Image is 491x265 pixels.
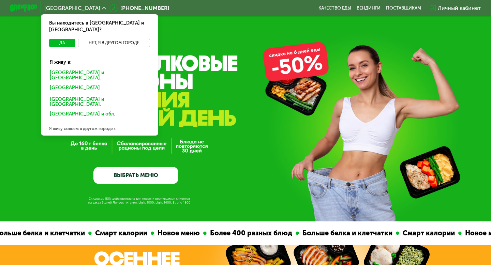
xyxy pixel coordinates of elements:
[45,83,151,94] div: [GEOGRAPHIC_DATA]
[153,228,203,238] div: Новое меню
[44,5,100,11] span: [GEOGRAPHIC_DATA]
[438,4,481,12] div: Личный кабинет
[109,4,169,12] a: [PHONE_NUMBER]
[318,5,351,11] a: Качество еды
[78,39,150,47] button: Нет, я в другом городе
[49,39,75,47] button: Да
[45,95,154,109] div: [GEOGRAPHIC_DATA] и [GEOGRAPHIC_DATA].
[45,53,154,66] div: Я живу в:
[41,122,158,136] div: Я живу совсем в другом городе
[45,68,154,83] div: [GEOGRAPHIC_DATA] и [GEOGRAPHIC_DATA].
[357,5,381,11] a: Вендинги
[206,228,295,238] div: Более 400 разных блюд
[399,228,458,238] div: Смарт калории
[93,167,178,184] a: ВЫБРАТЬ МЕНЮ
[298,228,395,238] div: Больше белка и клетчатки
[45,110,151,121] div: [GEOGRAPHIC_DATA] и обл.
[91,228,150,238] div: Смарт калории
[386,5,421,11] div: поставщикам
[41,14,158,39] div: Вы находитесь в [GEOGRAPHIC_DATA] и [GEOGRAPHIC_DATA]?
